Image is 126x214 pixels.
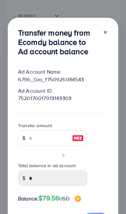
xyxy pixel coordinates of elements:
img: image [75,196,81,202]
img: image [72,134,84,142]
div: Ad Account Name [13,68,113,76]
iframe: Chat [99,185,121,209]
label: Transfer amount [18,122,52,129]
div: 6796_Gra_1750926084543 [13,76,113,83]
h4: $79.56 [38,194,81,202]
div: 7520170017913143303 [13,95,113,102]
span: USD [59,195,69,202]
div: Ad Account ID [13,87,113,95]
label: Total balance in ad account [18,162,76,169]
h3: Transfer money from Ecomdy balance to Ad account balance [18,28,98,56]
span: Balance: [18,195,38,202]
